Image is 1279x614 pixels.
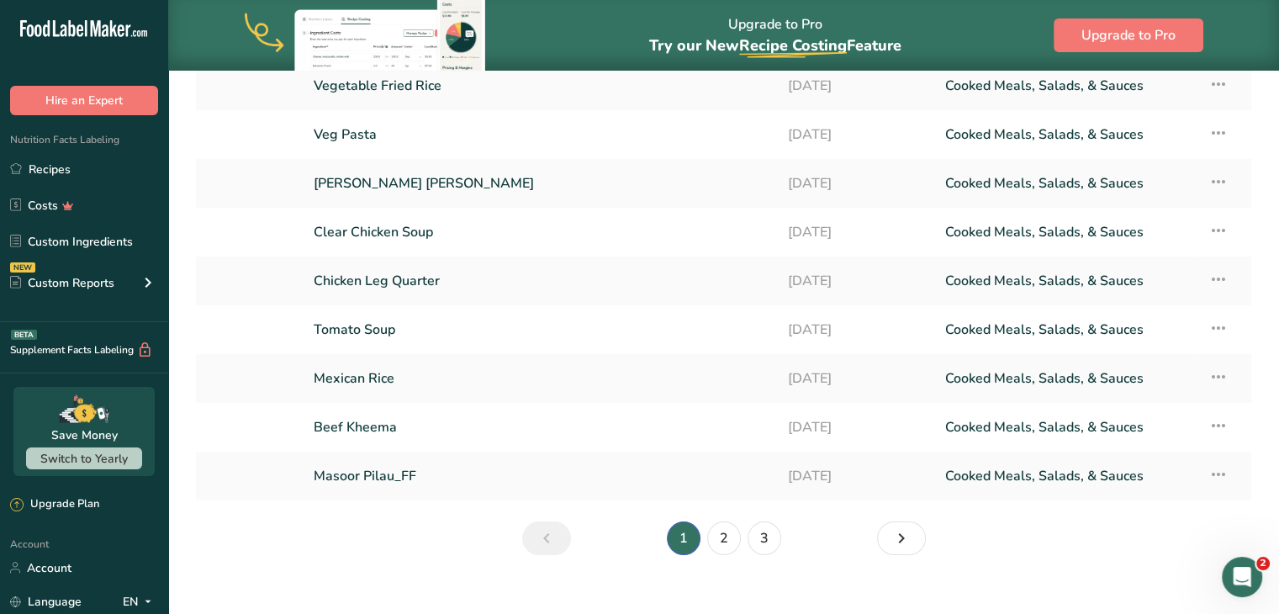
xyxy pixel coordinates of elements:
a: Cooked Meals, Salads, & Sauces [945,410,1188,445]
a: Beef Kheema [314,410,767,445]
span: Try our New Feature [649,35,901,56]
span: Switch to Yearly [40,451,128,467]
a: Page 2. [707,521,741,555]
a: Chicken Leg Quarter [314,263,767,299]
a: [DATE] [787,458,925,494]
div: BETA [11,330,37,340]
a: Vegetable Fried Rice [314,68,767,103]
div: EN [123,591,158,611]
a: [DATE] [787,410,925,445]
a: [DATE] [787,361,925,396]
a: [DATE] [787,68,925,103]
a: [PERSON_NAME] [PERSON_NAME] [314,166,767,201]
div: NEW [10,262,35,273]
a: Cooked Meals, Salads, & Sauces [945,214,1188,250]
div: Upgrade Plan [10,496,99,513]
span: Upgrade to Pro [1081,25,1176,45]
a: Previous page [522,521,571,555]
a: Mexican Rice [314,361,767,396]
button: Switch to Yearly [26,447,142,469]
a: [DATE] [787,117,925,152]
a: Next page [877,521,926,555]
button: Upgrade to Pro [1054,19,1203,52]
a: [DATE] [787,312,925,347]
iframe: Intercom live chat [1222,557,1262,597]
a: Cooked Meals, Salads, & Sauces [945,263,1188,299]
a: Cooked Meals, Salads, & Sauces [945,68,1188,103]
a: Veg Pasta [314,117,767,152]
div: Save Money [51,426,118,444]
a: [DATE] [787,214,925,250]
a: Cooked Meals, Salads, & Sauces [945,117,1188,152]
a: Cooked Meals, Salads, & Sauces [945,312,1188,347]
a: Cooked Meals, Salads, & Sauces [945,361,1188,396]
a: Tomato Soup [314,312,767,347]
a: Cooked Meals, Salads, & Sauces [945,458,1188,494]
span: Recipe Costing [739,35,847,56]
div: Custom Reports [10,274,114,292]
a: Clear Chicken Soup [314,214,767,250]
a: [DATE] [787,263,925,299]
span: 2 [1256,557,1270,570]
a: Masoor Pilau_FF [314,458,767,494]
a: [DATE] [787,166,925,201]
a: Cooked Meals, Salads, & Sauces [945,166,1188,201]
a: Page 3. [748,521,781,555]
div: Upgrade to Pro [649,1,901,71]
button: Hire an Expert [10,86,158,115]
